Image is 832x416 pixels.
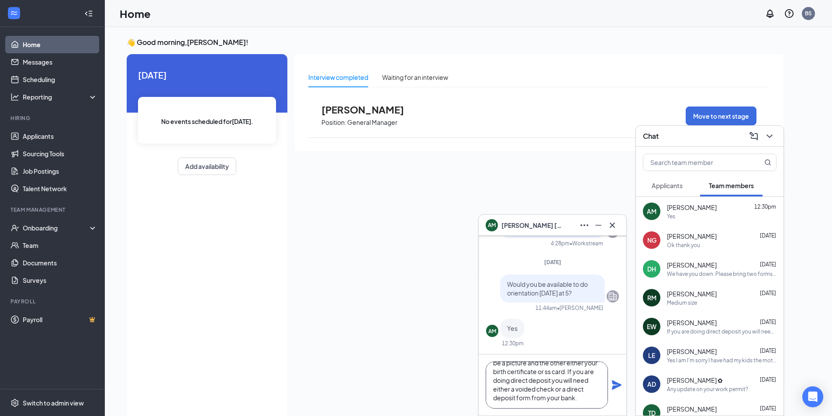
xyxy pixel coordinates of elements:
[754,203,776,210] span: 12:30pm
[667,241,700,249] div: Ok thank you
[647,236,656,244] div: NG
[611,380,622,390] svg: Plane
[23,36,97,53] a: Home
[10,9,18,17] svg: WorkstreamLogo
[127,38,784,47] h3: 👋 Good morning, [PERSON_NAME] !
[784,8,794,19] svg: QuestionInfo
[647,293,656,302] div: RM
[308,72,368,82] div: Interview completed
[593,220,604,230] svg: Minimize
[760,290,776,296] span: [DATE]
[643,154,747,171] input: Search team member
[760,261,776,268] span: [DATE]
[747,129,761,143] button: ComposeMessage
[667,385,748,393] div: Any update on your work permit?
[709,182,754,189] span: Team members
[652,182,683,189] span: Applicants
[667,347,717,356] span: [PERSON_NAME]
[23,180,97,197] a: Talent Network
[607,220,618,230] svg: Cross
[648,351,655,360] div: LE
[764,131,775,141] svg: ChevronDown
[760,405,776,412] span: [DATE]
[647,322,656,331] div: EW
[23,237,97,254] a: Team
[23,272,97,289] a: Surveys
[84,9,93,18] svg: Collapse
[10,298,96,305] div: Payroll
[643,131,659,141] h3: Chat
[321,104,418,115] span: [PERSON_NAME]
[501,220,563,230] span: [PERSON_NAME] [PERSON_NAME]
[23,145,97,162] a: Sourcing Tools
[667,405,717,413] span: [PERSON_NAME]
[667,203,717,212] span: [PERSON_NAME]
[507,280,588,297] span: Would you be available to do orientation [DATE] at 5?
[23,127,97,145] a: Applicants
[321,118,346,127] p: Position:
[10,206,96,213] div: Team Management
[667,328,777,335] div: If you are doing direct deposit you will need something from your bank with the account and routi...
[667,357,777,364] div: Yes I am I'm sorry I have had my kids the mother of my children ain't been around so I been busy ...
[347,118,397,127] p: General Manager
[667,270,777,278] div: We have you down. Please bring two forms of ID, one needs to have a picture and the other one eit...
[765,8,775,19] svg: Notifications
[535,304,557,312] div: 11:44am
[557,304,603,312] span: • [PERSON_NAME]
[749,131,759,141] svg: ComposeMessage
[764,159,771,166] svg: MagnifyingGlass
[667,213,675,220] div: Yes
[667,232,717,241] span: [PERSON_NAME]
[23,254,97,272] a: Documents
[667,299,697,306] div: Medium size
[10,399,19,407] svg: Settings
[23,53,97,71] a: Messages
[591,218,605,232] button: Minimize
[805,10,812,17] div: BS
[570,240,603,247] span: • Workstream
[667,289,717,298] span: [PERSON_NAME]
[763,129,777,143] button: ChevronDown
[178,158,236,175] button: Add availability
[667,376,723,385] span: [PERSON_NAME] ✿
[551,240,570,247] div: 4:28pm
[23,71,97,88] a: Scheduling
[605,218,619,232] button: Cross
[138,68,276,82] span: [DATE]
[488,327,496,335] div: AM
[802,386,823,407] div: Open Intercom Messenger
[23,93,98,101] div: Reporting
[544,259,561,265] span: [DATE]
[647,207,656,216] div: AM
[760,347,776,354] span: [DATE]
[23,223,90,232] div: Onboarding
[577,218,591,232] button: Ellipses
[507,324,518,332] span: Yes
[760,232,776,239] span: [DATE]
[760,319,776,325] span: [DATE]
[382,72,448,82] div: Waiting for an interview
[23,311,97,328] a: PayrollCrown
[760,376,776,383] span: [DATE]
[23,162,97,180] a: Job Postings
[608,291,618,302] svg: Company
[647,265,656,273] div: DH
[161,117,253,126] span: No events scheduled for [DATE] .
[10,93,19,101] svg: Analysis
[486,361,608,409] textarea: You will need 2 forms of ID. One has to be a picture and the other either your birth certificate ...
[502,340,524,347] div: 12:30pm
[23,399,84,407] div: Switch to admin view
[10,114,96,122] div: Hiring
[120,6,151,21] h1: Home
[686,107,756,125] button: Move to next stage
[667,261,717,269] span: [PERSON_NAME]
[10,223,19,232] svg: UserCheck
[667,318,717,327] span: [PERSON_NAME]
[647,380,656,388] div: AD
[579,220,590,230] svg: Ellipses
